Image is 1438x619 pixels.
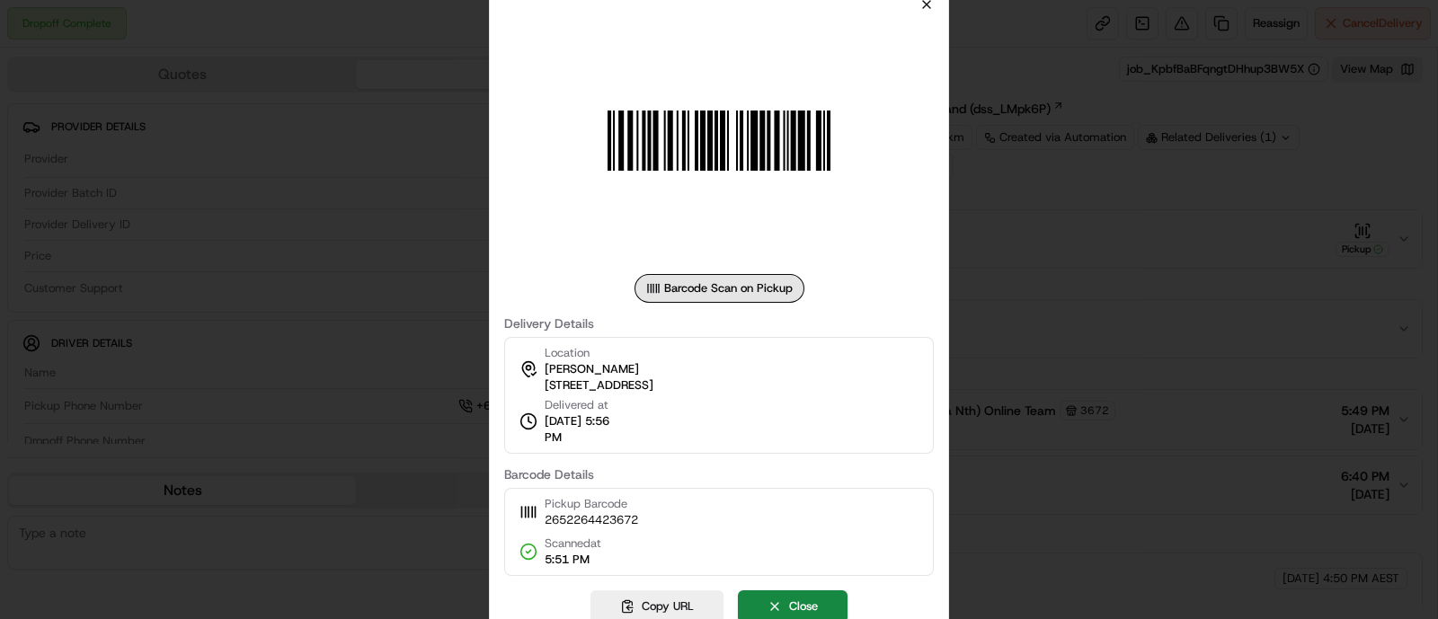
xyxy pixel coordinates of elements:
[545,413,627,446] span: [DATE] 5:56 PM
[545,535,601,552] span: Scanned at
[635,274,804,303] div: Barcode Scan on Pickup
[545,397,627,413] span: Delivered at
[545,512,638,528] span: 2652264423672
[545,345,590,361] span: Location
[504,317,934,330] label: Delivery Details
[590,12,848,270] img: barcode_scan_on_pickup image
[545,377,653,394] span: [STREET_ADDRESS]
[545,496,638,512] span: Pickup Barcode
[545,552,601,568] span: 5:51 PM
[545,361,639,377] span: [PERSON_NAME]
[504,468,934,481] label: Barcode Details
